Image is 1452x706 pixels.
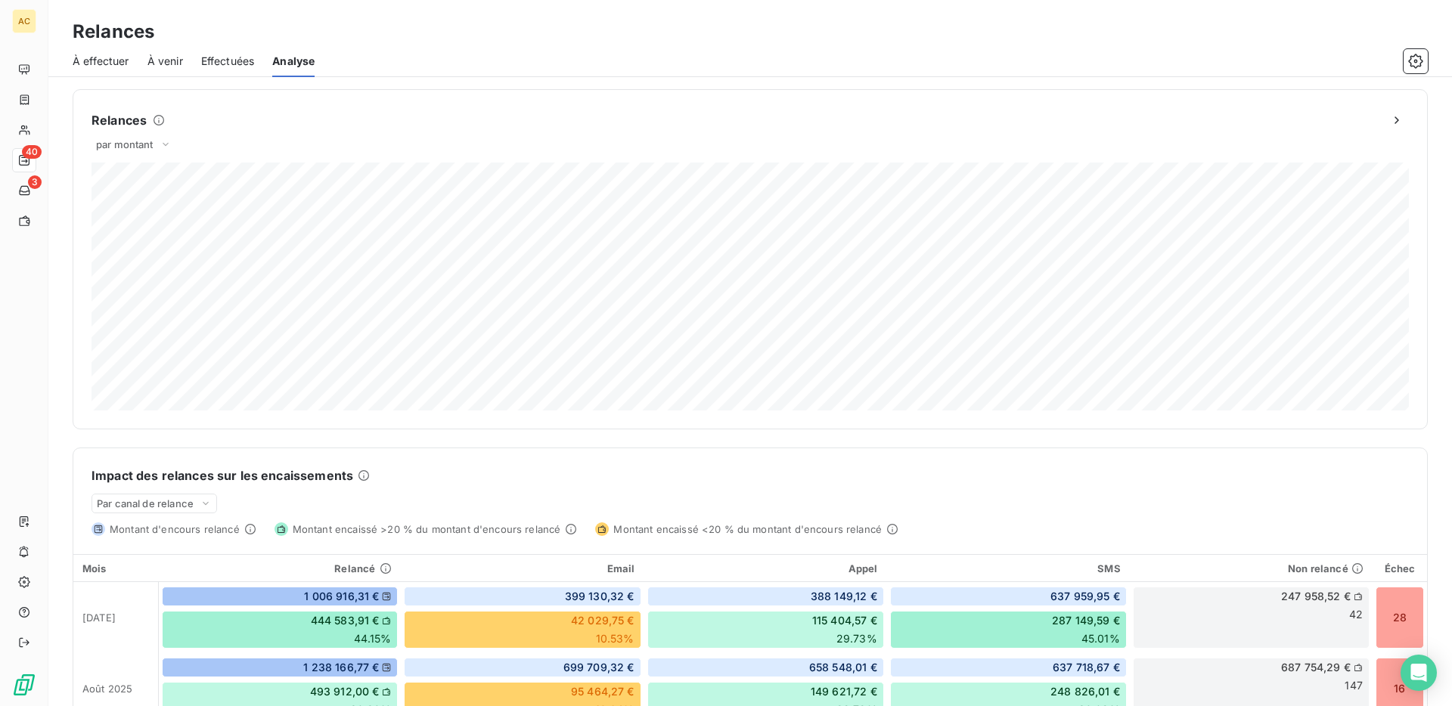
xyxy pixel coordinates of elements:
[811,684,877,699] span: 149 621,72 €
[293,523,561,535] span: Montant encaissé >20 % du montant d'encours relancé
[1052,613,1120,628] span: 287 149,59 €
[201,54,255,69] span: Effectuées
[565,589,634,604] span: 399 130,32 €
[1345,678,1362,693] span: 147
[22,145,42,159] span: 40
[849,562,878,574] span: Appel
[304,589,379,604] span: 1 006 916,31 €
[1097,562,1120,574] span: SMS
[28,175,42,189] span: 3
[97,497,194,509] span: Par canal de relance
[1382,562,1418,574] div: Échec
[110,523,240,535] span: Montant d'encours relancé
[1349,607,1363,622] span: 42
[811,589,877,604] span: 388 149,12 €
[311,613,380,628] span: 444 583,91 €
[272,54,315,69] span: Analyse
[92,466,353,485] h6: Impact des relances sur les encaissements
[1281,660,1351,675] span: 687 754,29 €
[82,612,116,624] span: [DATE]
[571,613,634,628] span: 42 029,75 €
[147,54,183,69] span: À venir
[1376,587,1424,649] div: 28
[1053,660,1120,675] span: 637 718,67 €
[92,111,147,129] h6: Relances
[82,683,132,695] span: août 2025
[73,18,154,45] h3: Relances
[73,54,129,69] span: À effectuer
[12,9,36,33] div: AC
[310,684,380,699] span: 493 912,00 €
[596,631,634,646] span: 10.53%
[607,562,635,574] span: Email
[1401,655,1437,691] div: Open Intercom Messenger
[1081,631,1120,646] span: 45.01%
[96,138,154,150] span: par montant
[82,562,149,574] div: Mois
[836,631,877,646] span: 29.73%
[1281,589,1351,604] span: 247 958,52 €
[563,660,634,675] span: 699 709,32 €
[12,673,36,697] img: Logo LeanPay
[812,613,877,628] span: 115 404,57 €
[1050,589,1120,604] span: 637 959,95 €
[1050,684,1120,699] span: 248 826,01 €
[1139,562,1364,574] div: Non relancé
[613,523,882,535] span: Montant encaissé <20 % du montant d'encours relancé
[167,562,392,574] div: Relancé
[303,660,379,675] span: 1 238 166,77 €
[809,660,877,675] span: 658 548,01 €
[571,684,634,699] span: 95 464,27 €
[354,631,392,646] span: 44.15%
